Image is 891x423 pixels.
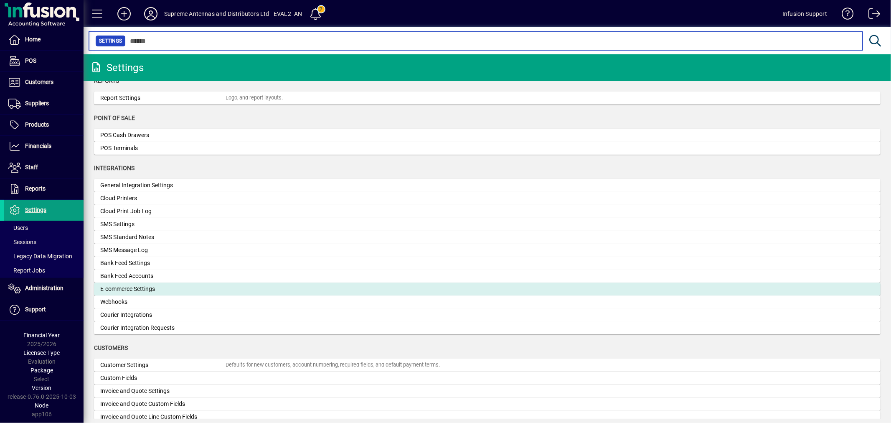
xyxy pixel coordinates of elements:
a: E-commerce Settings [94,283,881,296]
a: Reports [4,178,84,199]
a: Report Jobs [4,263,84,278]
a: Courier Integrations [94,308,881,321]
a: Products [4,115,84,135]
div: POS Terminals [100,144,226,153]
a: General Integration Settings [94,179,881,192]
span: Financial Year [24,332,60,339]
div: Invoice and Quote Custom Fields [100,400,226,408]
a: Bank Feed Settings [94,257,881,270]
a: Users [4,221,84,235]
a: Custom Fields [94,372,881,385]
div: POS Cash Drawers [100,131,226,140]
div: Bank Feed Settings [100,259,226,268]
div: Cloud Print Job Log [100,207,226,216]
div: SMS Message Log [100,246,226,255]
span: Settings [25,206,46,213]
div: Infusion Support [782,7,827,20]
a: Legacy Data Migration [4,249,84,263]
span: Reports [25,185,46,192]
span: Customers [25,79,53,85]
a: Financials [4,136,84,157]
a: Support [4,299,84,320]
a: Staff [4,157,84,178]
a: Invoice and Quote Custom Fields [94,398,881,410]
div: Invoice and Quote Settings [100,387,226,395]
a: Customers [4,72,84,93]
a: Suppliers [4,93,84,114]
a: Administration [4,278,84,299]
a: POS Cash Drawers [94,129,881,142]
a: Logout [862,2,881,29]
a: Customer SettingsDefaults for new customers, account numbering, required fields, and default paym... [94,359,881,372]
span: Products [25,121,49,128]
span: Staff [25,164,38,171]
button: Add [111,6,137,21]
span: Suppliers [25,100,49,107]
button: Profile [137,6,164,21]
div: Defaults for new customers, account numbering, required fields, and default payment terms. [226,361,440,369]
span: Point of Sale [94,115,135,121]
span: Version [32,385,52,391]
div: Customer Settings [100,361,226,369]
div: SMS Settings [100,220,226,229]
a: Sessions [4,235,84,249]
a: Courier Integration Requests [94,321,881,334]
span: Integrations [94,165,135,171]
a: POS Terminals [94,142,881,155]
a: POS [4,51,84,71]
div: Report Settings [100,94,226,102]
span: Legacy Data Migration [8,253,72,260]
span: Package [30,367,53,374]
span: POS [25,57,36,64]
span: Home [25,36,41,43]
a: Home [4,29,84,50]
div: Webhooks [100,298,226,306]
a: Report SettingsLogo, and report layouts. [94,92,881,104]
span: Licensee Type [24,349,60,356]
span: Administration [25,285,63,291]
div: Logo, and report layouts. [226,94,283,102]
div: Custom Fields [100,374,226,382]
div: Invoice and Quote Line Custom Fields [100,413,226,421]
a: Knowledge Base [835,2,854,29]
a: Invoice and Quote Settings [94,385,881,398]
a: Cloud Print Job Log [94,205,881,218]
span: Node [35,402,49,409]
span: Support [25,306,46,313]
a: SMS Message Log [94,244,881,257]
div: E-commerce Settings [100,285,226,293]
div: Bank Feed Accounts [100,272,226,280]
div: Courier Integration Requests [100,324,226,332]
span: Customers [94,344,128,351]
div: SMS Standard Notes [100,233,226,242]
span: Users [8,224,28,231]
div: Courier Integrations [100,311,226,319]
span: Financials [25,143,51,149]
a: Webhooks [94,296,881,308]
a: SMS Settings [94,218,881,231]
span: Report Jobs [8,267,45,274]
div: Settings [90,61,144,74]
a: Bank Feed Accounts [94,270,881,283]
div: General Integration Settings [100,181,226,190]
div: Cloud Printers [100,194,226,203]
a: Cloud Printers [94,192,881,205]
div: Supreme Antennas and Distributors Ltd - EVAL2 -AN [164,7,302,20]
a: SMS Standard Notes [94,231,881,244]
span: Sessions [8,239,36,245]
span: Settings [99,37,122,45]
